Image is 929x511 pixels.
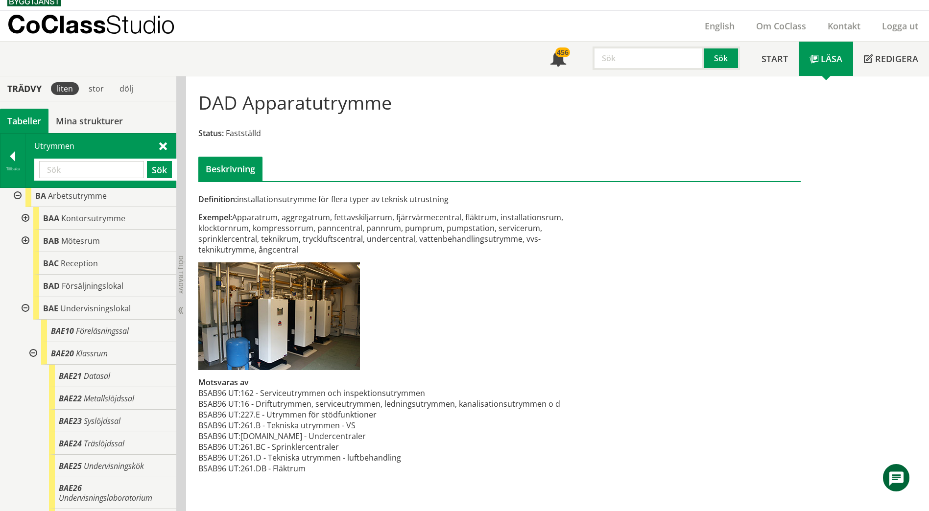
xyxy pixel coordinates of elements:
[240,463,560,474] td: 261.DB - Fläktrum
[76,325,129,336] span: Föreläsningssal
[84,416,120,426] span: Syslöjdssal
[198,431,240,441] td: BSAB96 UT:
[198,157,262,181] div: Beskrivning
[745,20,817,32] a: Om CoClass
[198,463,240,474] td: BSAB96 UT:
[240,431,560,441] td: [DOMAIN_NAME] - Undercentraler
[84,461,144,471] span: Undervisningskök
[198,409,240,420] td: BSAB96 UT:
[59,371,82,381] span: BAE21
[240,420,560,431] td: 261.B - Tekniska utrymmen - VS
[240,388,560,398] td: 162 - Serviceutrymmen och inspektionsutrymmen
[62,280,123,291] span: Försäljningslokal
[25,134,176,187] div: Utrymmen
[59,492,152,503] span: Undervisningslaboratorium
[751,42,799,76] a: Start
[59,438,82,449] span: BAE24
[39,161,144,178] input: Sök
[35,190,46,201] span: BA
[198,262,360,370] img: dad-apparatrum.jpg
[59,416,82,426] span: BAE23
[198,212,232,223] span: Exempel:
[198,452,240,463] td: BSAB96 UT:
[799,42,853,76] a: Läsa
[43,235,59,246] span: BAB
[198,420,240,431] td: BSAB96 UT:
[540,42,577,76] a: 456
[240,409,560,420] td: 227.E - Utrymmen för stödfunktioner
[871,20,929,32] a: Logga ut
[198,377,249,388] span: Motsvaras av
[198,388,240,398] td: BSAB96 UT:
[821,53,842,65] span: Läsa
[762,53,788,65] span: Start
[7,19,175,30] p: CoClass
[84,393,134,404] span: Metallslöjdssal
[84,438,124,449] span: Träslöjdssal
[61,213,125,224] span: Kontorsutrymme
[198,398,240,409] td: BSAB96 UT:
[43,303,58,314] span: BAE
[593,46,704,70] input: Sök
[51,82,79,95] div: liten
[240,452,560,463] td: 261.D - Tekniska utrymmen - luftbehandling
[59,483,82,493] span: BAE26
[226,128,261,139] span: Fastställd
[198,92,392,113] h1: DAD Apparatutrymme
[198,194,237,205] span: Definition:
[61,235,100,246] span: Mötesrum
[875,53,918,65] span: Redigera
[0,165,25,173] div: Tillbaka
[198,212,595,255] div: Apparatrum, aggregatrum, fettavskiljarrum, fjärrvärmecentral, fläktrum, installationsrum, klockto...
[2,83,47,94] div: Trädvy
[51,348,74,359] span: BAE20
[177,255,185,294] span: Dölj trädvy
[60,303,131,314] span: Undervisningslokal
[83,82,110,95] div: stor
[43,280,60,291] span: BAD
[114,82,139,95] div: dölj
[240,441,560,452] td: 261.BC - Sprinklercentraler
[43,258,59,269] span: BAC
[7,11,196,41] a: CoClassStudio
[694,20,745,32] a: English
[550,52,566,68] span: Notifikationer
[48,190,107,201] span: Arbetsutrymme
[198,441,240,452] td: BSAB96 UT:
[51,325,74,336] span: BAE10
[159,140,167,151] span: Stäng sök
[76,348,108,359] span: Klassrum
[43,213,59,224] span: BAA
[817,20,871,32] a: Kontakt
[704,46,740,70] button: Sök
[147,161,172,178] button: Sök
[853,42,929,76] a: Redigera
[106,10,175,39] span: Studio
[84,371,110,381] span: Datasal
[198,128,224,139] span: Status:
[198,194,595,205] div: installationsutrymme för flera typer av teknisk utrustning
[48,109,130,133] a: Mina strukturer
[240,398,560,409] td: 16 - Driftutrymmen, serviceutrymmen, ledningsutrymmen, kanalisationsutrymmen o d
[59,461,82,471] span: BAE25
[61,258,98,269] span: Reception
[59,393,82,404] span: BAE22
[555,47,570,57] div: 456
